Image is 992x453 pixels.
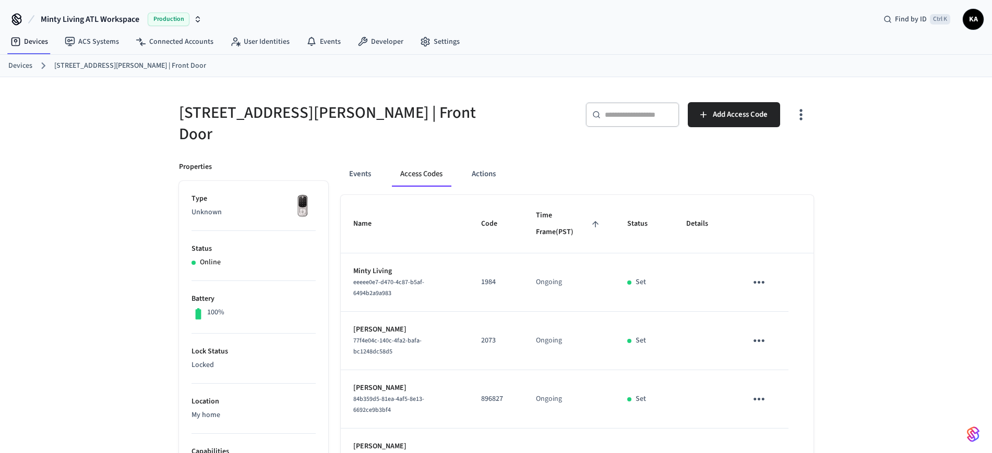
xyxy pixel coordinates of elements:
span: Minty Living ATL Workspace [41,13,139,26]
span: Name [353,216,385,232]
a: [STREET_ADDRESS][PERSON_NAME] | Front Door [54,60,206,71]
p: 896827 [481,394,511,405]
p: Lock Status [192,346,316,357]
p: Locked [192,360,316,371]
a: Events [298,32,349,51]
td: Ongoing [523,253,615,312]
p: My home [192,410,316,421]
span: Code [481,216,511,232]
a: User Identities [222,32,298,51]
p: [PERSON_NAME] [353,324,456,335]
button: KA [963,9,984,30]
p: Set [636,335,646,346]
span: Details [686,216,722,232]
p: Status [192,243,316,254]
span: eeeee0e7-d470-4c87-b5af-6494b2a9a983 [353,278,424,298]
span: KA [964,10,983,29]
span: Add Access Code [713,108,768,121]
p: Location [192,396,316,407]
button: Access Codes [392,162,451,187]
p: 2073 [481,335,511,346]
div: Find by IDCtrl K [875,10,959,29]
div: ant example [341,162,814,187]
button: Events [341,162,379,187]
span: Time Frame(PST) [536,207,602,240]
button: Add Access Code [688,102,780,127]
p: Battery [192,293,316,304]
span: 84b359d5-81ea-4af5-8e13-6692ce9b3bf4 [353,395,424,414]
button: Actions [463,162,504,187]
span: Production [148,13,189,26]
a: Connected Accounts [127,32,222,51]
h5: [STREET_ADDRESS][PERSON_NAME] | Front Door [179,102,490,145]
td: Ongoing [523,370,615,428]
p: Set [636,277,646,288]
p: Online [200,257,221,268]
p: 1984 [481,277,511,288]
a: Devices [2,32,56,51]
p: Set [636,394,646,405]
a: Developer [349,32,412,51]
p: Minty Living [353,266,456,277]
a: Devices [8,60,32,71]
p: Properties [179,162,212,173]
a: Settings [412,32,468,51]
p: [PERSON_NAME] [353,383,456,394]
p: [PERSON_NAME] [353,441,456,452]
td: Ongoing [523,312,615,370]
img: SeamLogoGradient.69752ec5.svg [967,426,979,443]
p: Unknown [192,207,316,218]
span: Status [627,216,661,232]
span: Find by ID [895,14,927,25]
p: Type [192,193,316,204]
span: 77f4e04c-140c-4fa2-bafa-bc1248dc58d5 [353,336,422,356]
a: ACS Systems [56,32,127,51]
p: 100% [207,307,224,318]
span: Ctrl K [930,14,950,25]
img: Yale Assure Touchscreen Wifi Smart Lock, Satin Nickel, Front [290,193,316,219]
